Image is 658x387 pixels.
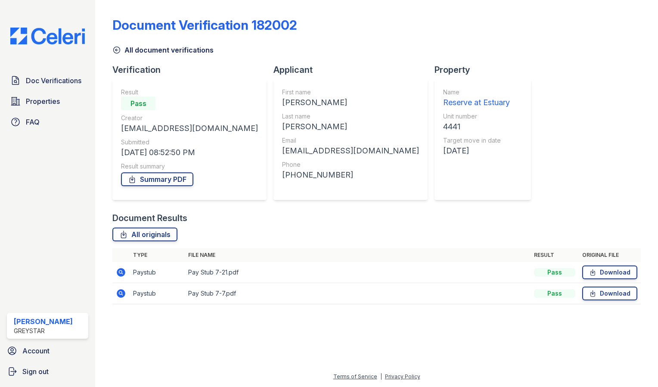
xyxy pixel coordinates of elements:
[282,112,419,121] div: Last name
[121,88,258,97] div: Result
[112,212,187,224] div: Document Results
[7,93,88,110] a: Properties
[443,112,510,121] div: Unit number
[185,262,531,283] td: Pay Stub 7-21.pdf
[7,72,88,89] a: Doc Verifications
[7,113,88,131] a: FAQ
[14,316,73,327] div: [PERSON_NAME]
[534,289,575,298] div: Pass
[443,88,510,97] div: Name
[130,283,185,304] td: Paystub
[26,117,40,127] span: FAQ
[282,136,419,145] div: Email
[112,17,297,33] div: Document Verification 182002
[380,373,382,380] div: |
[22,346,50,356] span: Account
[3,342,92,359] a: Account
[3,363,92,380] a: Sign out
[112,45,214,55] a: All document verifications
[582,265,637,279] a: Download
[26,96,60,106] span: Properties
[14,327,73,335] div: Greystar
[121,114,258,122] div: Creator
[443,97,510,109] div: Reserve at Estuary
[26,75,81,86] span: Doc Verifications
[435,64,538,76] div: Property
[282,169,419,181] div: [PHONE_NUMBER]
[282,160,419,169] div: Phone
[3,28,92,44] img: CE_Logo_Blue-a8612792a0a2168367f1c8372b55b34899dd931a85d93a1a3d3e32e68fde9ad4.png
[185,248,531,262] th: File name
[282,121,419,133] div: [PERSON_NAME]
[531,248,579,262] th: Result
[121,162,258,171] div: Result summary
[282,88,419,97] div: First name
[185,283,531,304] td: Pay Stub 7-7.pdf
[333,373,377,380] a: Terms of Service
[579,248,641,262] th: Original file
[443,136,510,145] div: Target move in date
[282,97,419,109] div: [PERSON_NAME]
[385,373,420,380] a: Privacy Policy
[130,248,185,262] th: Type
[282,145,419,157] div: [EMAIL_ADDRESS][DOMAIN_NAME]
[112,228,177,241] a: All originals
[622,353,649,378] iframe: chat widget
[121,122,258,134] div: [EMAIL_ADDRESS][DOMAIN_NAME]
[112,64,273,76] div: Verification
[121,172,193,186] a: Summary PDF
[443,145,510,157] div: [DATE]
[130,262,185,283] td: Paystub
[22,366,49,377] span: Sign out
[121,147,258,159] div: [DATE] 08:52:50 PM
[121,138,258,147] div: Submitted
[443,88,510,109] a: Name Reserve at Estuary
[443,121,510,133] div: 4441
[273,64,435,76] div: Applicant
[121,97,155,110] div: Pass
[534,268,575,277] div: Pass
[582,287,637,300] a: Download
